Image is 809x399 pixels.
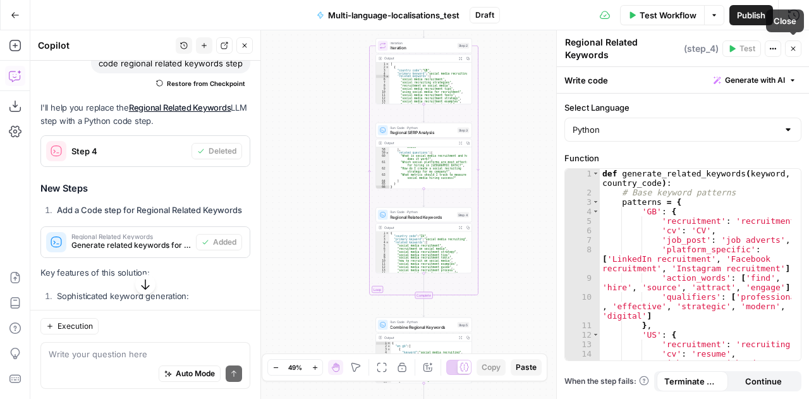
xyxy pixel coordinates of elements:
div: 65 [376,183,389,186]
div: Complete [375,292,471,299]
div: 8 [376,254,389,257]
div: 63 [376,173,389,180]
span: Terminate Workflow [664,375,721,388]
div: 1 [376,341,391,345]
div: 12 [376,97,389,100]
span: Run Code · Python [390,209,454,214]
strong: Add a Code step for Regional Related Keywords [57,205,242,215]
div: 13 [565,340,600,349]
span: Added [213,236,236,248]
div: 2 [376,66,389,69]
span: Restore from Checkpoint [167,78,245,89]
span: Iteration [390,40,454,46]
div: 6 [376,247,389,250]
span: Toggle code folding, rows 3 through 8 [387,348,391,351]
div: Write code [557,67,809,93]
span: Toggle code folding, rows 4 through 25 [386,241,389,244]
button: Execution [40,318,99,335]
span: Combine Regional Keywords [390,324,454,330]
a: Regional Related Keywords [129,102,231,113]
span: Test Workflow [640,9,696,21]
button: Auto Mode [159,365,221,382]
div: 3 [376,238,389,241]
div: 6 [565,226,600,235]
p: I'll help you replace the LLM step with a Python code step. [40,101,250,128]
div: 5 [565,216,600,226]
div: 1 [376,63,389,66]
div: Run Code · PythonRegional Related KeywordsStep 4Output{ "country_code":"ZA", "primary_keyword":"s... [375,207,471,273]
div: 15 [565,359,600,368]
div: 11 [376,94,389,97]
div: 7 [565,235,600,245]
p: Key features of this solution: [40,266,250,279]
div: 9 [376,257,389,260]
div: Output [384,56,455,61]
div: 66 [376,185,389,188]
div: 10 [376,259,389,262]
span: When the step fails: [564,376,649,387]
div: 64 [376,180,389,183]
span: Toggle code folding, rows 3 through 28 [592,197,599,207]
div: 8 [565,245,600,273]
span: Toggle code folding, rows 1 through 444 [387,341,391,345]
div: 58 [376,148,389,151]
div: 2 [376,345,391,348]
button: Test Workflow [620,5,704,25]
div: Step 2 [458,43,470,49]
div: 12 [565,330,600,340]
button: Paste [511,359,542,376]
div: 61 [376,161,389,167]
div: 3 [376,348,391,351]
div: 10 [376,90,389,94]
button: Publish [729,5,773,25]
div: 1 [376,231,389,235]
span: Deleted [209,145,236,157]
div: 12 [376,266,389,269]
div: 10 [565,292,600,321]
span: Test [739,43,755,54]
div: 14 [565,349,600,359]
label: Function [564,152,801,164]
button: Copy [477,359,506,376]
g: Edge from step_2 to step_3 [423,104,425,122]
button: Restore from Checkpoint [151,76,250,91]
button: Continue [728,371,800,391]
span: Toggle code folding, rows 1 through 80 [386,63,389,66]
input: Python [573,123,778,136]
div: Step 5 [458,322,470,328]
div: Step 4 [457,212,469,218]
div: 14 [376,382,391,385]
span: 49% [288,362,302,372]
div: Run Code · PythonRegional SERP AnalysisStep 3Output media" ], "related_questions":[ "What is soci... [375,123,471,188]
div: 9 [565,273,600,292]
span: Toggle code folding, rows 1 through 87 [592,169,599,178]
span: Run Code · Python [390,319,454,324]
span: Execution [58,321,93,332]
div: 13 [376,100,389,103]
li: Region-specific terminology and patterns [70,309,250,322]
span: Toggle code folding, rows 2 through 93 [387,345,391,348]
span: Auto Mode [176,368,215,379]
div: 2 [565,188,600,197]
div: 3 [376,69,389,72]
div: LoopIterationIterationStep 2Output[ { "country_code":"GB", "primary_keyword":"social media recrui... [375,38,471,104]
span: Regional Related Keywords [390,214,454,220]
h3: New Steps [40,180,250,197]
div: 4 [376,72,389,75]
div: Copilot [38,39,172,52]
span: Regional Related Keywords [71,233,191,240]
span: Toggle code folding, rows 5 through 26 [386,75,389,78]
div: 7 [376,250,389,254]
span: Regional SERP Analysis [390,130,454,136]
textarea: Regional Related Keywords [565,36,681,61]
button: Generate with AI [709,72,801,89]
span: Toggle code folding, rows 1 through 26 [386,231,389,235]
span: Copy [482,362,501,373]
div: 11 [565,321,600,330]
div: 6 [376,78,389,81]
div: 9 [376,87,389,90]
div: 4 [565,207,600,216]
button: Multi-language-localisations_test [309,5,467,25]
span: Run Code · Python [390,125,454,130]
div: 14 [376,272,389,275]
